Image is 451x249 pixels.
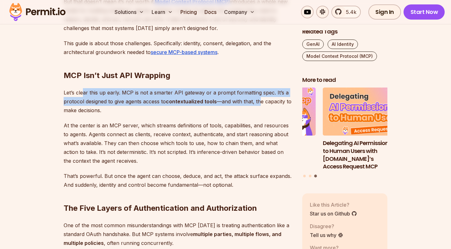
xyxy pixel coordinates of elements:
[310,210,357,217] a: Star us on Github
[64,172,292,189] p: That’s powerful. But once the agent can choose, deduce, and act, the attack surface expands. And ...
[328,39,358,49] a: AI Identity
[331,6,361,18] a: 5.4k
[151,49,217,55] a: secure MCP-based systems
[303,175,306,177] button: Go to slide 1
[149,6,175,18] button: Learn
[404,4,445,20] a: Start Now
[309,175,311,177] button: Go to slide 2
[323,88,408,171] li: 3 of 3
[310,231,343,239] a: Tell us why
[314,175,317,178] button: Go to slide 3
[202,6,219,18] a: Docs
[222,6,257,18] button: Company
[302,76,388,84] h2: More to read
[368,4,401,20] a: Sign In
[166,98,217,105] strong: contextualized tools
[230,139,316,171] h3: Human-in-the-Loop for AI Agents: Best Practices, Frameworks, Use Cases, and Demo
[323,88,408,171] a: Delegating AI Permissions to Human Users with Permit.io’s Access Request MCPDelegating AI Permiss...
[64,88,292,115] p: Let’s clear this up early. MCP is not a smarter API gateway or a prompt formatting spec. It’s a p...
[64,178,292,213] h2: The Five Layers of Authentication and Authorization
[302,28,388,36] h2: Related Tags
[302,39,324,49] a: GenAI
[323,88,408,136] img: Delegating AI Permissions to Human Users with Permit.io’s Access Request MCP
[342,8,356,16] span: 5.4k
[230,88,316,171] li: 2 of 3
[310,222,343,230] p: Disagree?
[230,88,316,136] img: Human-in-the-Loop for AI Agents: Best Practices, Frameworks, Use Cases, and Demo
[310,201,357,209] p: Like this Article?
[64,39,292,57] p: This guide is about those challenges. Specifically: identity, consent, delegation, and the archit...
[112,6,147,18] button: Solutions
[64,231,281,246] strong: multiple parties, multiple flows, and multiple policies
[323,139,408,171] h3: Delegating AI Permissions to Human Users with [DOMAIN_NAME]’s Access Request MCP
[64,121,292,165] p: At the center is an MCP server, which streams definitions of tools, capabilities, and resources t...
[178,6,199,18] a: Pricing
[6,1,68,23] img: Permit logo
[64,45,292,81] h2: MCP Isn’t Just API Wrapping
[302,88,388,179] div: Posts
[302,52,377,61] a: Model Context Protocol (MCP)
[64,221,292,247] p: One of the most common misunderstandings with MCP [DATE] is treating authentication like a standa...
